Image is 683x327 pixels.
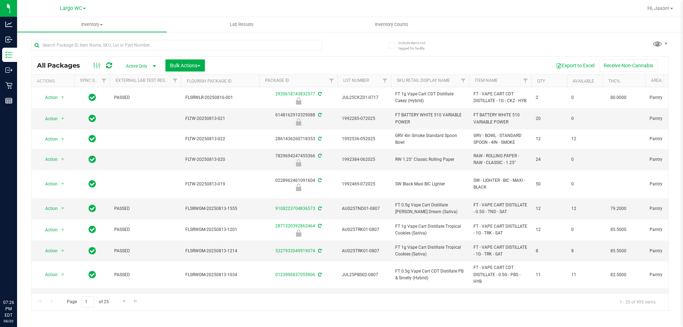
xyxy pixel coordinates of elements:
span: 50 [536,181,563,188]
span: Action [39,154,58,164]
span: SW - LIGHTER - BIC - MAXI - BLACK [473,177,527,191]
a: Filter [169,75,181,87]
inline-svg: Reports [5,97,12,104]
span: 11 [571,271,598,278]
span: Action [39,270,58,280]
span: 12 [571,136,598,142]
span: FT - PRE-ROLL - 0.5G - 1CT - JCW - HYB [473,292,527,305]
span: 8 [536,248,563,254]
span: FLTW-20250813-021 [185,115,255,122]
span: AUG25TRK01-0807 [342,248,387,254]
span: JUL25CKZ01-0717 [342,94,387,101]
p: 07:26 PM EDT [3,299,14,318]
span: 80.0000 [607,93,630,103]
span: Action [39,204,58,213]
a: Package ID [265,78,289,83]
span: In Sync [89,204,96,213]
span: select [58,154,67,164]
div: Actions [37,79,72,84]
span: Bulk Actions [170,63,200,68]
span: FLSRWLR-20250816-001 [185,94,255,101]
div: Newly Received [258,118,339,126]
span: 0 [571,94,598,101]
span: In Sync [89,114,96,123]
input: Search Package ID, Item Name, SKU, Lot or Part Number... [31,40,322,51]
span: FLTW-20250813-019 [185,181,255,188]
span: Sync from Compliance System [317,136,322,141]
span: Inventory [17,21,167,28]
a: 9108223704836573 [275,206,315,211]
button: Receive Non-Cannabis [599,59,658,72]
span: FT 0.5g Vape Cart Distillate [PERSON_NAME] Dream (Sativa) [395,202,465,215]
span: 0 [571,226,598,233]
span: In Sync [89,134,96,144]
span: 85.5000 [607,225,630,235]
a: Item Name [475,78,498,83]
span: select [58,179,67,189]
span: Largo WC [60,5,82,11]
a: 5327932049919074 [275,248,315,253]
div: Newly Received [258,159,339,167]
span: AUG25TND01-0807 [342,205,387,212]
span: FT - VAPE CART CDT DISTILLATE - 1G - CKZ - HYB [473,91,527,104]
span: 0 [571,181,598,188]
span: FT 0.5g Pre-Roll Space Case (Hybrid) 1ct [395,292,465,305]
div: Newly Received [258,230,339,237]
span: Sync from Compliance System [317,223,322,228]
span: RW 1.25" Classic Rolling Paper [395,156,465,163]
span: FT 0.5g Vape Cart CDT Distillate PB & Smelly (Hybrid) [395,268,465,281]
span: FT - VAPE CART CDT DISTILLATE - 0.5G - PBS - HYB [473,264,527,285]
div: 2861436260718353 [258,136,339,142]
span: 12 [571,205,598,212]
span: PASSED [114,226,177,233]
span: FT - VAPE CART DISTILLATE - 1G - TRK - SAT [473,223,527,237]
span: 12 [536,205,563,212]
a: Qty [537,79,545,84]
span: 24 [536,156,563,163]
span: FLSRWGM-20250813-1201 [185,226,255,233]
span: select [58,114,67,124]
span: 1 - 20 of 495 items [614,296,661,307]
span: Sync from Compliance System [317,112,322,117]
span: In Sync [89,270,96,280]
a: Filter [98,75,110,87]
span: select [58,93,67,102]
span: PASSED [114,205,177,212]
span: In Sync [89,225,96,234]
span: select [58,204,67,213]
span: Action [39,134,58,144]
span: Sync from Compliance System [317,153,322,158]
span: Sync from Compliance System [317,206,322,211]
div: Newly Received [258,184,339,191]
inline-svg: Outbound [5,67,12,74]
a: Flourish Package ID [187,79,232,84]
div: Quarantine [258,97,339,105]
span: 2 [536,94,563,101]
button: Export to Excel [551,59,599,72]
span: GRV 4in Smoke Standard Spoon Bowl [395,132,465,146]
div: 7829694247455366 [258,153,339,167]
span: PASSED [114,248,177,254]
span: Page of 25 [61,296,115,307]
a: 2871320392862464 [275,223,315,228]
a: Area [651,78,662,83]
a: External Lab Test Result [116,78,171,83]
span: 1992285-072025 [342,115,387,122]
a: Inventory [17,17,167,32]
a: Filter [520,75,531,87]
span: FLSRWGM-20250813-1214 [185,248,255,254]
a: Go to the next page [119,296,129,306]
span: 11 [536,271,563,278]
span: PASSED [114,271,177,278]
a: Inventory Counts [317,17,466,32]
span: Action [39,246,58,256]
span: 85.5000 [607,246,630,256]
a: 2920618743832577 [275,91,315,96]
button: Bulk Actions [165,59,205,72]
div: 0228962461091604 [258,177,339,191]
div: 6148162910329088 [258,112,339,126]
inline-svg: Retail [5,82,12,89]
input: 1 [81,296,94,307]
inline-svg: Inbound [5,36,12,43]
span: JUL25PBS02-0807 [342,271,387,278]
